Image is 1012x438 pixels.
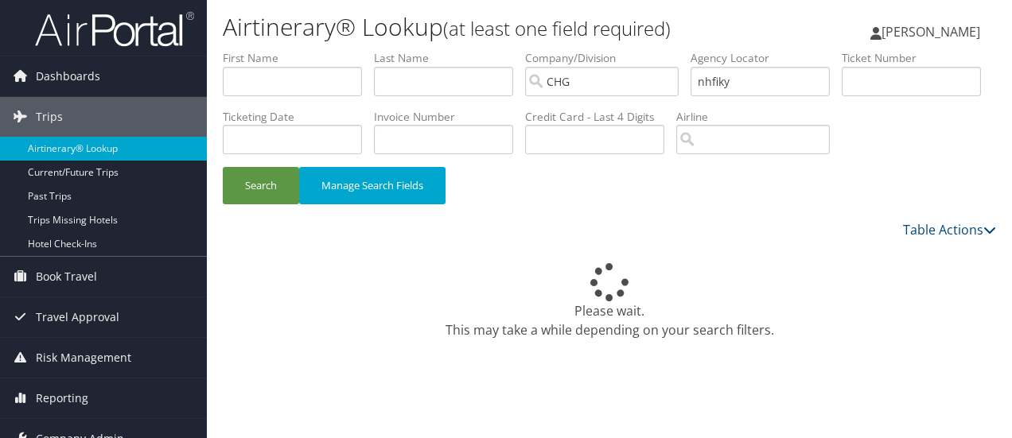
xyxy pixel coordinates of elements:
[676,109,842,125] label: Airline
[35,10,194,48] img: airportal-logo.png
[36,257,97,297] span: Book Travel
[36,56,100,96] span: Dashboards
[223,50,374,66] label: First Name
[903,221,996,238] a: Table Actions
[525,109,676,125] label: Credit Card - Last 4 Digits
[223,109,374,125] label: Ticketing Date
[36,338,131,378] span: Risk Management
[223,10,738,44] h1: Airtinerary® Lookup
[525,50,691,66] label: Company/Division
[842,50,993,66] label: Ticket Number
[691,50,842,66] label: Agency Locator
[36,378,88,418] span: Reporting
[443,15,671,41] small: (at least one field required)
[882,23,980,41] span: [PERSON_NAME]
[870,8,996,56] a: [PERSON_NAME]
[223,167,299,204] button: Search
[374,109,525,125] label: Invoice Number
[223,263,996,339] div: Please wait. This may take a while depending on your search filters.
[36,97,63,137] span: Trips
[299,167,446,204] button: Manage Search Fields
[374,50,525,66] label: Last Name
[36,297,119,337] span: Travel Approval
